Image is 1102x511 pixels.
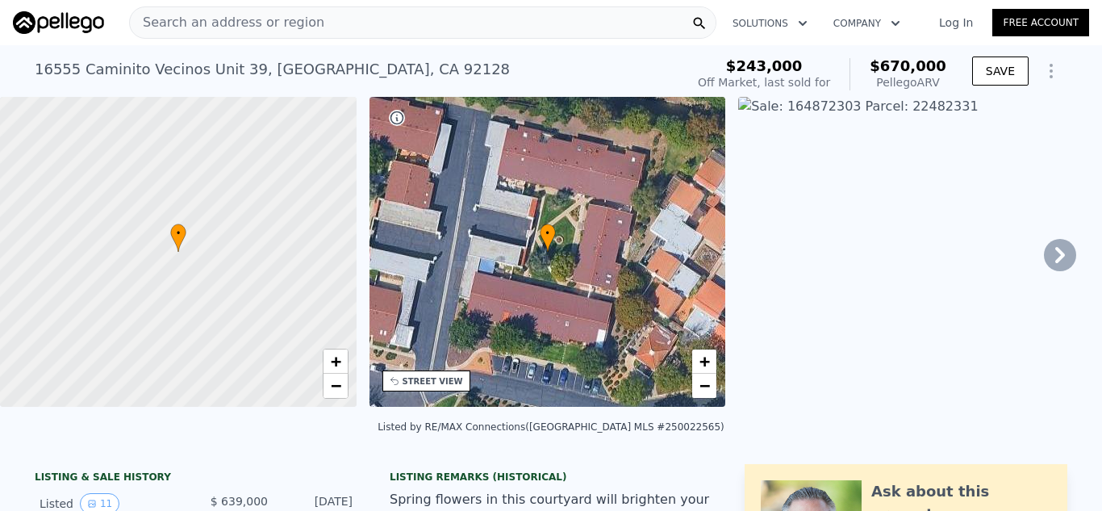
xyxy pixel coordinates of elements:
[820,9,913,38] button: Company
[211,495,268,508] span: $ 639,000
[920,15,992,31] a: Log In
[378,421,724,433] div: Listed by RE/MAX Connections ([GEOGRAPHIC_DATA] MLS #250022565)
[699,351,710,371] span: +
[170,226,186,241] span: •
[324,350,348,374] a: Zoom in
[720,9,820,38] button: Solutions
[699,375,710,396] span: −
[972,57,1029,86] button: SAVE
[692,374,716,398] a: Zoom out
[540,224,556,252] div: •
[738,97,1095,407] img: Sale: 164872303 Parcel: 22482331
[130,13,324,32] span: Search an address or region
[13,11,104,34] img: Pellego
[870,74,946,90] div: Pellego ARV
[540,226,556,241] span: •
[1035,55,1067,87] button: Show Options
[35,58,510,81] div: 16555 Caminito Vecinos Unit 39 , [GEOGRAPHIC_DATA] , CA 92128
[992,9,1089,36] a: Free Account
[726,57,803,74] span: $243,000
[330,351,340,371] span: +
[35,471,357,487] div: LISTING & SALE HISTORY
[324,374,348,398] a: Zoom out
[330,375,340,396] span: −
[692,350,716,374] a: Zoom in
[390,471,712,484] div: Listing Remarks (Historical)
[403,375,463,387] div: STREET VIEW
[170,224,186,252] div: •
[698,74,830,90] div: Off Market, last sold for
[870,57,946,74] span: $670,000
